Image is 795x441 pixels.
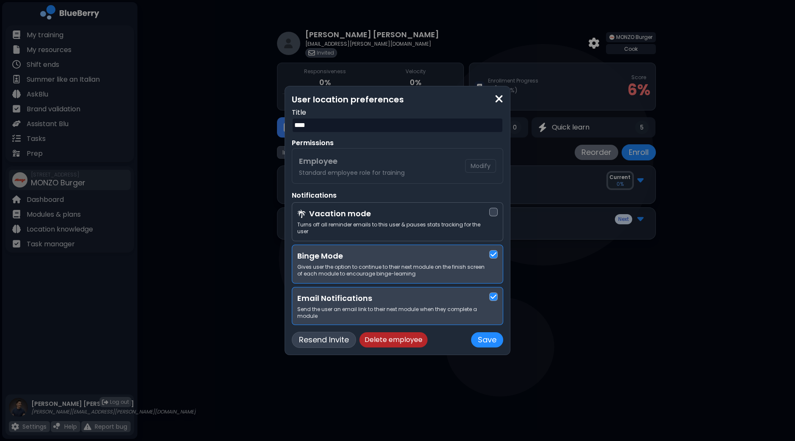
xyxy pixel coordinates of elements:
p: Title [292,107,503,118]
p: Gives user the option to continue to their next module on the finish screen of each module to enc... [297,264,489,277]
p: Send the user an email link to their next module when they complete a module [297,306,489,320]
h3: Binge Mode [297,250,489,262]
p: Notifications [292,190,503,201]
img: close icon [495,93,503,105]
p: User location preferences [292,93,503,106]
h3: Email Notifications [297,292,489,304]
button: Delete employee [359,332,428,347]
img: check [491,251,496,258]
h3: Vacation mode [309,208,371,220]
p: Permissions [292,138,503,148]
img: check [491,293,496,300]
p: Turns off all reminder emails to this user & pauses stats tracking for the user [297,221,489,235]
button: Save [471,332,503,347]
button: Resend Invite [292,332,356,348]
img: vacation icon [297,209,306,218]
